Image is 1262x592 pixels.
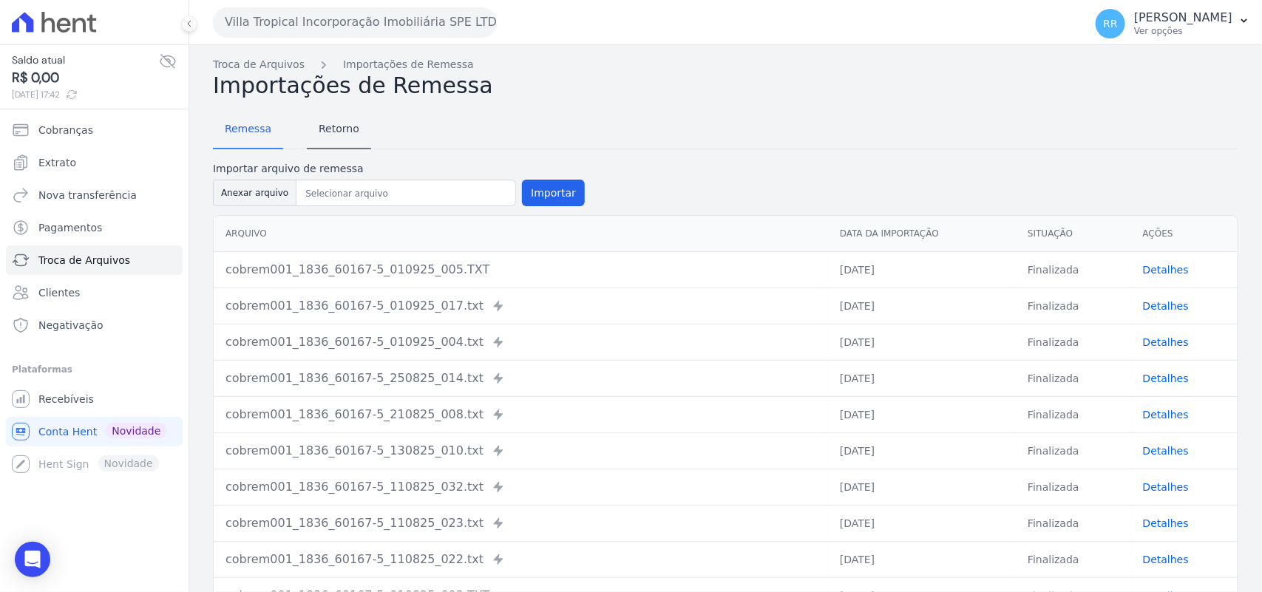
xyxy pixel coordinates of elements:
[6,148,183,177] a: Extrato
[106,423,166,439] span: Novidade
[307,111,371,149] a: Retorno
[1016,469,1131,505] td: Finalizada
[225,333,816,351] div: cobrem001_1836_60167-5_010925_004.txt
[38,220,102,235] span: Pagamentos
[828,216,1016,252] th: Data da Importação
[1016,432,1131,469] td: Finalizada
[225,261,816,279] div: cobrem001_1836_60167-5_010925_005.TXT
[38,188,137,203] span: Nova transferência
[6,245,183,275] a: Troca de Arquivos
[828,396,1016,432] td: [DATE]
[1143,264,1189,276] a: Detalhes
[828,469,1016,505] td: [DATE]
[1143,300,1189,312] a: Detalhes
[828,251,1016,288] td: [DATE]
[12,88,159,101] span: [DATE] 17:42
[12,52,159,68] span: Saldo atual
[216,114,280,143] span: Remessa
[828,505,1016,541] td: [DATE]
[1016,324,1131,360] td: Finalizada
[12,361,177,378] div: Plataformas
[213,57,305,72] a: Troca de Arquivos
[1143,445,1189,457] a: Detalhes
[1134,10,1232,25] p: [PERSON_NAME]
[828,432,1016,469] td: [DATE]
[225,370,816,387] div: cobrem001_1836_60167-5_250825_014.txt
[1016,396,1131,432] td: Finalizada
[1131,216,1238,252] th: Ações
[12,68,159,88] span: R$ 0,00
[213,111,283,149] a: Remessa
[38,318,104,333] span: Negativação
[213,7,497,37] button: Villa Tropical Incorporação Imobiliária SPE LTDA
[299,185,512,203] input: Selecionar arquivo
[6,213,183,242] a: Pagamentos
[38,253,130,268] span: Troca de Arquivos
[1143,481,1189,493] a: Detalhes
[1016,360,1131,396] td: Finalizada
[213,72,1238,99] h2: Importações de Remessa
[225,551,816,568] div: cobrem001_1836_60167-5_110825_022.txt
[6,417,183,446] a: Conta Hent Novidade
[1134,25,1232,37] p: Ver opções
[1016,505,1131,541] td: Finalizada
[225,514,816,532] div: cobrem001_1836_60167-5_110825_023.txt
[6,180,183,210] a: Nova transferência
[1143,409,1189,421] a: Detalhes
[1016,288,1131,324] td: Finalizada
[6,115,183,145] a: Cobranças
[828,288,1016,324] td: [DATE]
[522,180,585,206] button: Importar
[38,424,97,439] span: Conta Hent
[225,478,816,496] div: cobrem001_1836_60167-5_110825_032.txt
[6,310,183,340] a: Negativação
[343,57,474,72] a: Importações de Remessa
[6,384,183,414] a: Recebíveis
[225,442,816,460] div: cobrem001_1836_60167-5_130825_010.txt
[310,114,368,143] span: Retorno
[1103,18,1117,29] span: RR
[213,180,296,206] button: Anexar arquivo
[15,542,50,577] div: Open Intercom Messenger
[38,392,94,406] span: Recebíveis
[214,216,828,252] th: Arquivo
[225,406,816,423] div: cobrem001_1836_60167-5_210825_008.txt
[1016,251,1131,288] td: Finalizada
[38,285,80,300] span: Clientes
[1016,541,1131,577] td: Finalizada
[1084,3,1262,44] button: RR [PERSON_NAME] Ver opções
[213,161,585,177] label: Importar arquivo de remessa
[38,155,76,170] span: Extrato
[1143,517,1189,529] a: Detalhes
[1143,336,1189,348] a: Detalhes
[12,115,177,479] nav: Sidebar
[38,123,93,137] span: Cobranças
[1143,372,1189,384] a: Detalhes
[213,57,1238,72] nav: Breadcrumb
[1143,554,1189,565] a: Detalhes
[1016,216,1131,252] th: Situação
[6,278,183,307] a: Clientes
[225,297,816,315] div: cobrem001_1836_60167-5_010925_017.txt
[828,324,1016,360] td: [DATE]
[828,360,1016,396] td: [DATE]
[828,541,1016,577] td: [DATE]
